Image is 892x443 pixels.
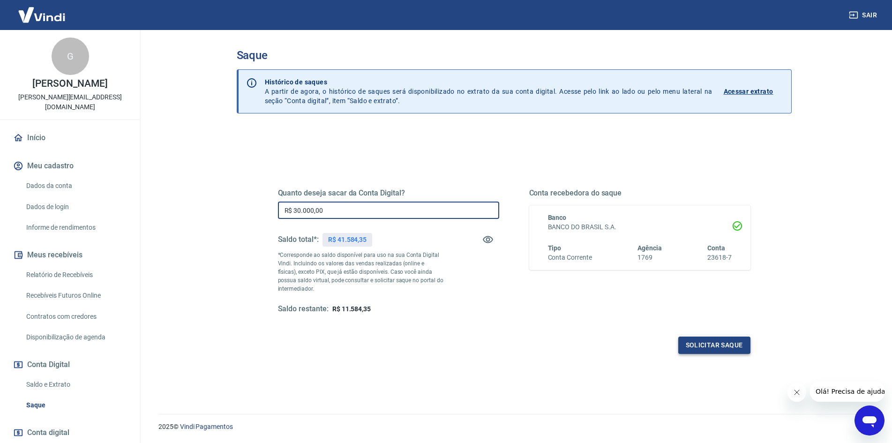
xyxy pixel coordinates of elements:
[278,304,329,314] h5: Saldo restante:
[847,7,881,24] button: Sair
[27,426,69,439] span: Conta digital
[180,423,233,430] a: Vindi Pagamentos
[11,0,72,29] img: Vindi
[11,128,129,148] a: Início
[22,218,129,237] a: Informe de rendimentos
[265,77,712,87] p: Histórico de saques
[6,7,79,14] span: Olá! Precisa de ajuda?
[22,375,129,394] a: Saldo e Extrato
[265,77,712,105] p: A partir de agora, o histórico de saques será disponibilizado no extrato da sua conta digital. Ac...
[7,92,133,112] p: [PERSON_NAME][EMAIL_ADDRESS][DOMAIN_NAME]
[237,49,792,62] h3: Saque
[22,286,129,305] a: Recebíveis Futuros Online
[11,422,129,443] a: Conta digital
[32,79,107,89] p: [PERSON_NAME]
[22,328,129,347] a: Disponibilização de agenda
[11,156,129,176] button: Meu cadastro
[529,188,750,198] h5: Conta recebedora do saque
[11,245,129,265] button: Meus recebíveis
[855,405,885,435] iframe: Botão para abrir a janela de mensagens
[637,253,662,263] h6: 1769
[278,251,444,293] p: *Corresponde ao saldo disponível para uso na sua Conta Digital Vindi. Incluindo os valores das ve...
[678,337,750,354] button: Solicitar saque
[22,265,129,285] a: Relatório de Recebíveis
[328,235,367,245] p: R$ 41.584,35
[637,244,662,252] span: Agência
[11,354,129,375] button: Conta Digital
[707,253,732,263] h6: 23618-7
[22,176,129,195] a: Dados da conta
[548,222,732,232] h6: BANCO DO BRASIL S.A.
[52,38,89,75] div: G
[22,197,129,217] a: Dados de login
[810,381,885,402] iframe: Mensagem da empresa
[724,87,773,96] p: Acessar extrato
[278,235,319,244] h5: Saldo total*:
[707,244,725,252] span: Conta
[787,383,806,402] iframe: Fechar mensagem
[22,396,129,415] a: Saque
[724,77,784,105] a: Acessar extrato
[548,214,567,221] span: Banco
[22,307,129,326] a: Contratos com credores
[158,422,870,432] p: 2025 ©
[548,253,592,263] h6: Conta Corrente
[548,244,562,252] span: Tipo
[278,188,499,198] h5: Quanto deseja sacar da Conta Digital?
[332,305,371,313] span: R$ 11.584,35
